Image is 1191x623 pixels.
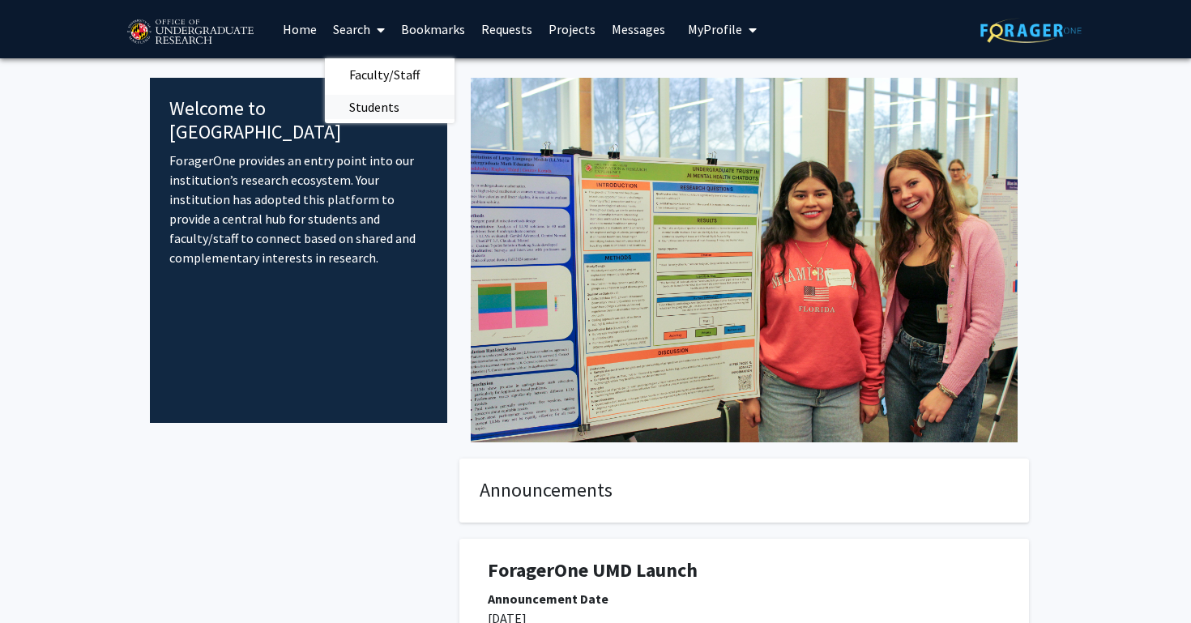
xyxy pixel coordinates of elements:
[980,18,1082,43] img: ForagerOne Logo
[122,12,258,53] img: University of Maryland Logo
[325,62,455,87] a: Faculty/Staff
[688,21,742,37] span: My Profile
[275,1,325,58] a: Home
[325,1,393,58] a: Search
[393,1,473,58] a: Bookmarks
[169,97,428,144] h4: Welcome to [GEOGRAPHIC_DATA]
[471,78,1018,442] img: Cover Image
[540,1,604,58] a: Projects
[12,550,69,611] iframe: Chat
[604,1,673,58] a: Messages
[325,58,444,91] span: Faculty/Staff
[169,151,428,267] p: ForagerOne provides an entry point into our institution’s research ecosystem. Your institution ha...
[473,1,540,58] a: Requests
[480,479,1009,502] h4: Announcements
[325,91,424,123] span: Students
[488,589,1001,608] div: Announcement Date
[488,559,1001,582] h1: ForagerOne UMD Launch
[325,95,455,119] a: Students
